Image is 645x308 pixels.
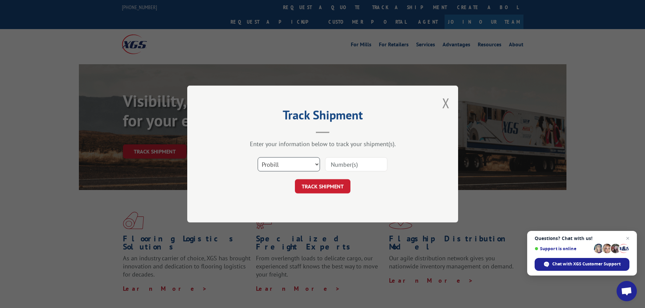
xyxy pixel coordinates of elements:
[442,94,450,112] button: Close modal
[295,179,350,193] button: TRACK SHIPMENT
[535,258,629,271] div: Chat with XGS Customer Support
[535,246,592,251] span: Support is online
[325,157,387,171] input: Number(s)
[535,236,629,241] span: Questions? Chat with us!
[221,110,424,123] h2: Track Shipment
[624,234,632,242] span: Close chat
[617,281,637,301] div: Open chat
[552,261,621,267] span: Chat with XGS Customer Support
[221,140,424,148] div: Enter your information below to track your shipment(s).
